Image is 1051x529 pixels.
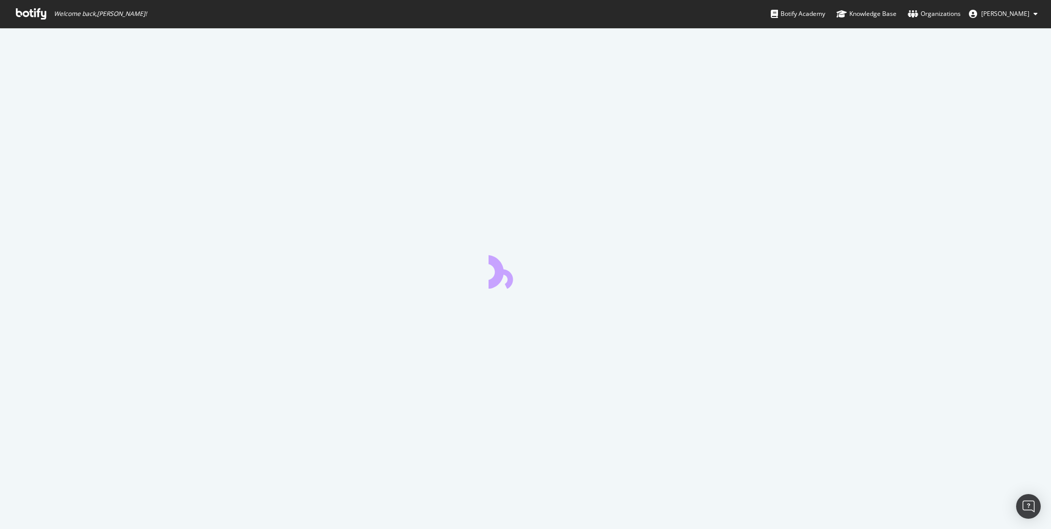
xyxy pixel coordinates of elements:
[1016,494,1041,519] div: Open Intercom Messenger
[489,252,562,289] div: animation
[836,9,897,19] div: Knowledge Base
[961,6,1046,22] button: [PERSON_NAME]
[54,10,147,18] span: Welcome back, [PERSON_NAME] !
[981,9,1029,18] span: Stéphane Mennesson
[908,9,961,19] div: Organizations
[771,9,825,19] div: Botify Academy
